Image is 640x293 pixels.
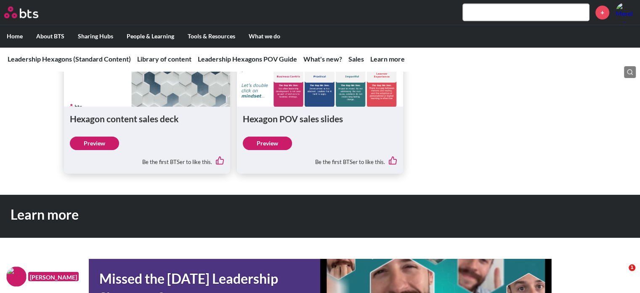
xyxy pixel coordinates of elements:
[370,55,405,63] a: Learn more
[120,25,181,47] label: People & Learning
[137,55,191,63] a: Library of content
[629,264,635,271] span: 1
[4,6,38,18] img: BTS Logo
[6,266,27,287] img: F
[11,205,444,224] h1: Learn more
[4,6,54,18] a: Go home
[181,25,242,47] label: Tools & Resources
[71,25,120,47] label: Sharing Hubs
[243,150,397,168] div: Be the first BTSer to like this.
[8,55,131,63] a: Leadership Hexagons (Standard Content)
[243,137,292,150] a: Preview
[198,55,297,63] a: Leadership Hexagons POV Guide
[303,55,342,63] a: What's new?
[242,25,287,47] label: What we do
[70,113,224,125] h1: Hexagon content sales deck
[616,2,636,22] a: Profile
[611,264,632,285] iframe: Intercom live chat
[28,272,79,282] figcaption: [PERSON_NAME]
[70,150,224,168] div: Be the first BTSer to like this.
[616,2,636,22] img: Merel van Dijk
[29,25,71,47] label: About BTS
[243,113,397,125] h1: Hexagon POV sales slides
[348,55,364,63] a: Sales
[70,137,119,150] a: Preview
[595,5,609,19] a: +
